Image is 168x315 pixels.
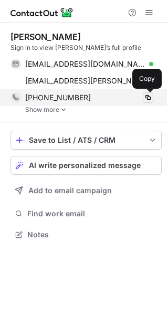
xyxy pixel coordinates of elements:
[10,43,162,52] div: Sign in to view [PERSON_NAME]’s full profile
[28,186,112,195] span: Add to email campaign
[10,131,162,150] button: save-profile-one-click
[10,206,162,221] button: Find work email
[10,227,162,242] button: Notes
[60,106,67,113] img: -
[10,6,73,19] img: ContactOut v5.3.10
[10,181,162,200] button: Add to email campaign
[27,230,157,239] span: Notes
[25,76,145,86] span: [EMAIL_ADDRESS][PERSON_NAME][DOMAIN_NAME]
[29,136,143,144] div: Save to List / ATS / CRM
[10,156,162,175] button: AI write personalized message
[25,59,145,69] span: [EMAIL_ADDRESS][DOMAIN_NAME]
[29,161,141,170] span: AI write personalized message
[27,209,157,218] span: Find work email
[10,31,81,42] div: [PERSON_NAME]
[25,93,91,102] span: [PHONE_NUMBER]
[25,106,162,113] a: Show more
